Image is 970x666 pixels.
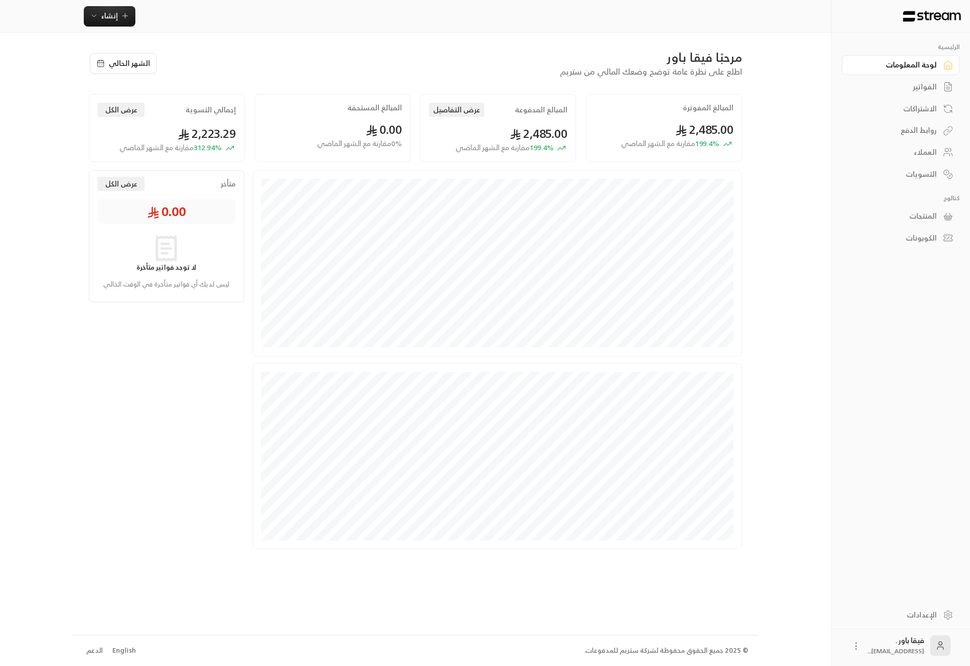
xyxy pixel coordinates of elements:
span: 0.00 [147,203,186,220]
a: الكوبونات [842,228,960,248]
div: © 2025 جميع الحقوق محفوظة لشركة ستريم للمدفوعات. [584,646,748,656]
a: العملاء [842,142,960,162]
a: الدعم [83,641,106,660]
span: 312.94 % [120,142,222,153]
div: الكوبونات [855,233,937,243]
span: 2,485.00 [675,119,734,140]
div: روابط الدفع [855,125,937,135]
span: إنشاء [101,9,118,22]
a: الفواتير [842,77,960,97]
a: التسويات [842,164,960,184]
div: العملاء [855,147,937,157]
p: كتالوج [842,194,960,202]
span: مقارنة مع الشهر الماضي [120,141,194,154]
span: مقارنة مع الشهر الماضي [621,137,695,150]
img: Logo [902,11,962,22]
a: الاشتراكات [842,99,960,118]
a: روابط الدفع [842,121,960,140]
div: التسويات [855,169,937,179]
div: مرحبًا فيقا باور [168,49,743,65]
span: 199.4 % [456,142,554,153]
div: فيقا باور . [867,635,924,656]
span: متأخر [221,179,235,189]
h2: المبالغ المفوترة [683,103,734,113]
h2: المبالغ المستحقة [347,103,402,113]
div: English [112,646,136,656]
div: المنتجات [855,211,937,221]
span: 2,223.29 [178,123,236,144]
button: عرض الكل [98,103,145,117]
div: لوحة المعلومات [855,60,937,70]
span: اطلع على نظرة عامة توضح وضعك المالي من ستريم [560,64,742,79]
span: 0.00 [366,119,402,140]
span: مقارنة مع الشهر الماضي [456,141,530,154]
button: الشهر الحالي [90,53,157,74]
button: إنشاء [84,6,135,27]
div: الاشتراكات [855,104,937,114]
span: 0 % مقارنة مع الشهر الماضي [317,138,402,149]
span: 2,485.00 [510,123,568,144]
div: الإعدادات [855,610,937,620]
button: عرض الكل [98,177,145,191]
a: المنتجات [842,206,960,226]
p: الرئيسية [842,43,960,51]
div: الفواتير [855,82,937,92]
span: [EMAIL_ADDRESS].... [867,646,924,656]
p: ليس لديك أي فواتير متأخرة في الوقت الحالي [103,279,230,290]
h2: المبالغ المدفوعة [515,105,567,115]
strong: لا توجد فواتير متأخرة [136,261,196,273]
a: الإعدادات [842,605,960,625]
h2: إجمالي التسوية [185,105,236,115]
a: لوحة المعلومات [842,55,960,75]
span: 199.4 % [621,138,719,149]
button: عرض التفاصيل [429,103,484,117]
